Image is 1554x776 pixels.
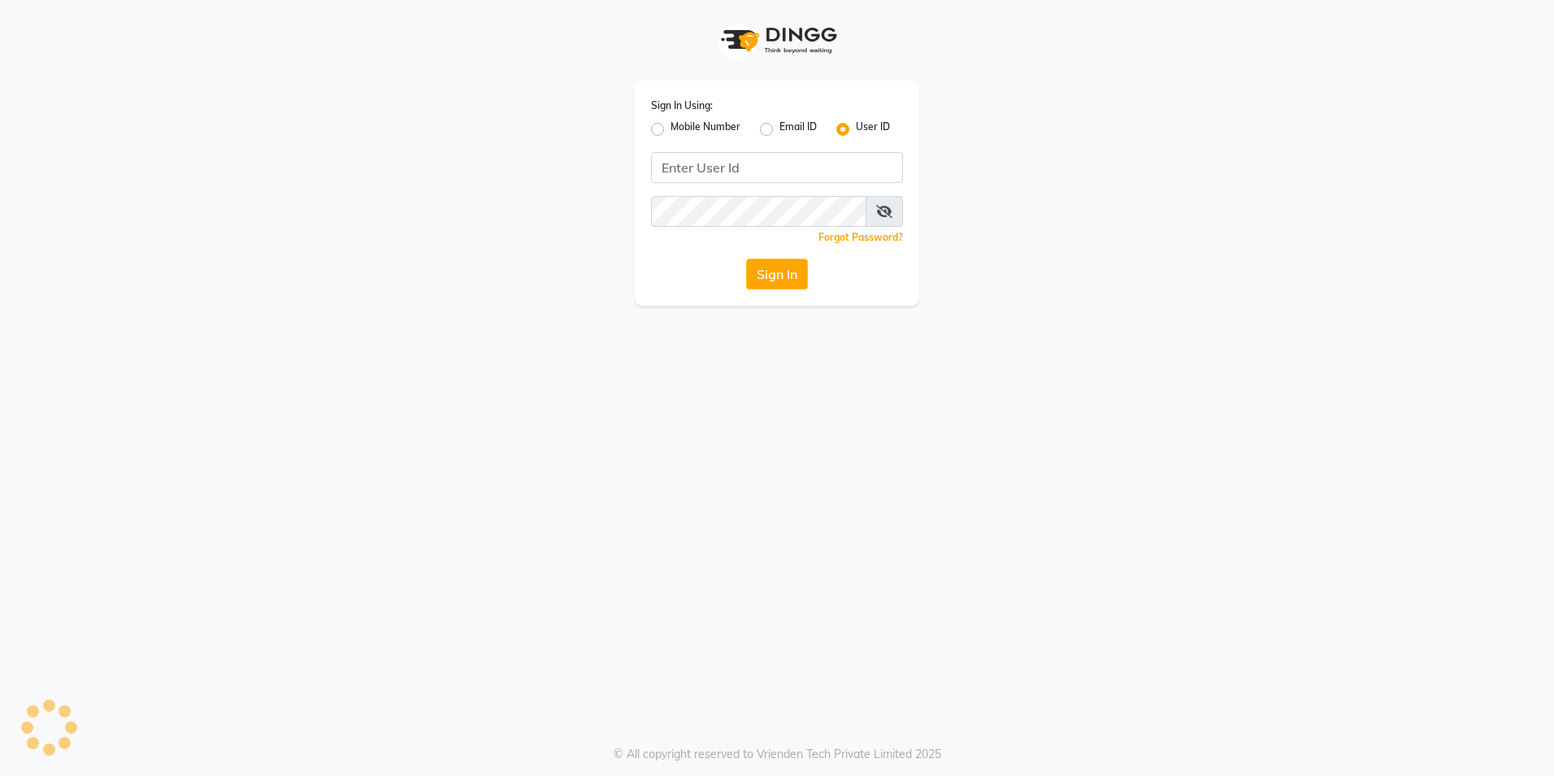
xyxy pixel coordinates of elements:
label: Email ID [779,120,817,139]
input: Username [651,196,866,227]
a: Forgot Password? [818,231,903,243]
img: logo1.svg [712,16,842,64]
input: Username [651,152,903,183]
label: Mobile Number [671,120,740,139]
label: Sign In Using: [651,98,713,113]
button: Sign In [746,259,808,290]
label: User ID [856,120,890,139]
